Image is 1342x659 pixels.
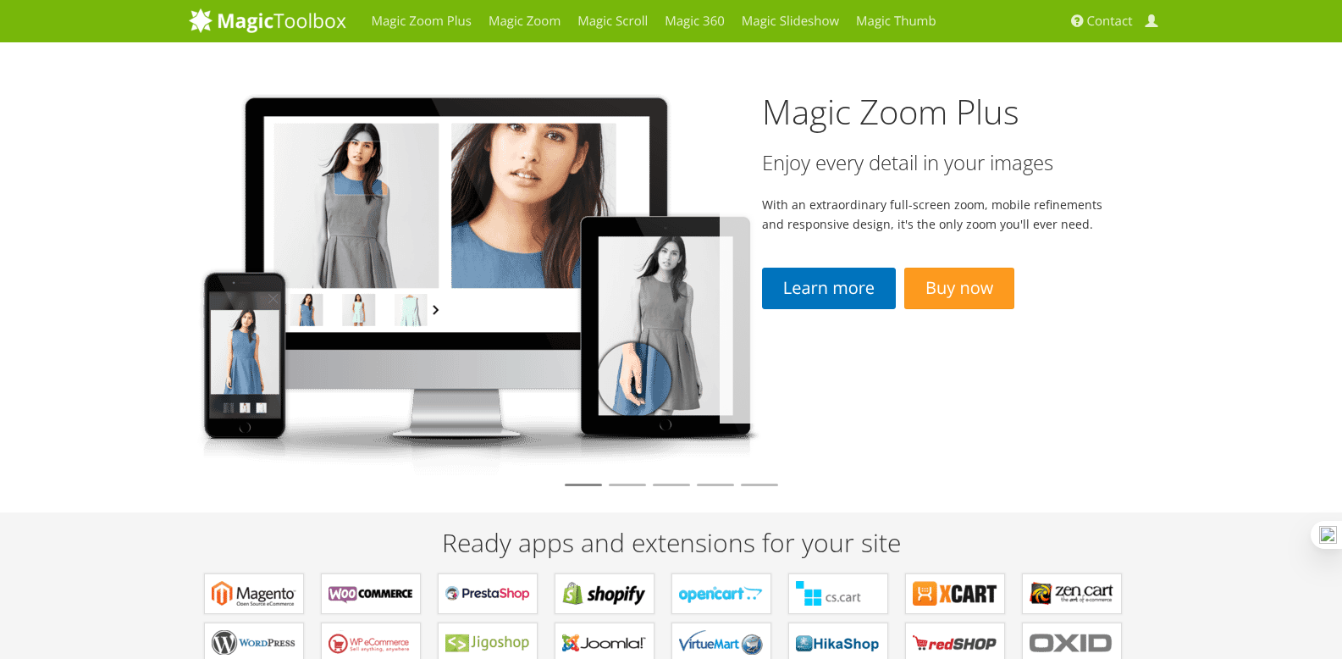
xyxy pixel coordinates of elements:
img: magiczoomplus2-tablet.png [189,80,763,476]
b: Components for Joomla [562,630,647,656]
a: Buy now [904,268,1014,309]
a: Plugins for Zen Cart [1022,573,1122,614]
h3: Enjoy every detail in your images [762,152,1112,174]
b: Plugins for Jigoshop [445,630,530,656]
b: Apps for Shopify [562,581,647,606]
b: Components for HikaShop [796,630,881,656]
b: Components for redSHOP [913,630,997,656]
a: Extensions for Magento [204,573,304,614]
b: Modules for OpenCart [679,581,764,606]
b: Plugins for WP e-Commerce [329,630,413,656]
b: Components for VirtueMart [679,630,764,656]
b: Add-ons for CS-Cart [796,581,881,606]
a: Magic Zoom Plus [762,88,1019,135]
b: Plugins for WordPress [212,630,296,656]
b: Extensions for OXID [1030,630,1114,656]
h2: Ready apps and extensions for your site [189,529,1154,557]
b: Modules for X-Cart [913,581,997,606]
a: Add-ons for CS-Cart [788,573,888,614]
a: Modules for PrestaShop [438,573,538,614]
b: Plugins for Zen Cart [1030,581,1114,606]
p: With an extraordinary full-screen zoom, mobile refinements and responsive design, it's the only z... [762,195,1112,234]
a: Learn more [762,268,896,309]
img: one_i.png [1319,526,1337,544]
a: Plugins for WooCommerce [321,573,421,614]
img: MagicToolbox.com - Image tools for your website [189,8,346,33]
b: Modules for PrestaShop [445,581,530,606]
span: Contact [1087,13,1133,30]
a: Modules for X-Cart [905,573,1005,614]
a: Apps for Shopify [555,573,654,614]
b: Extensions for Magento [212,581,296,606]
b: Plugins for WooCommerce [329,581,413,606]
a: Modules for OpenCart [671,573,771,614]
